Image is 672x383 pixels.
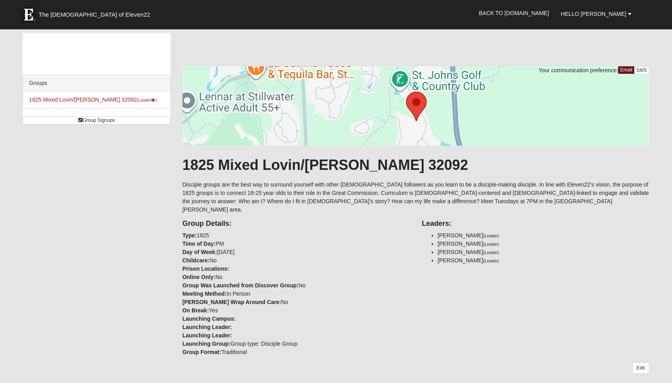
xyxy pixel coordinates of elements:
[182,249,217,255] strong: Day of Week:
[21,7,36,23] img: Eleven22 logo
[182,232,197,239] strong: Type:
[438,256,649,265] li: [PERSON_NAME]
[182,324,232,330] strong: Launching Leader:
[182,274,215,280] strong: Online Only:
[483,250,499,255] small: (Leader)
[182,307,209,314] strong: On Break:
[538,67,618,73] span: Your communication preference:
[182,257,209,264] strong: Childcare:
[438,240,649,248] li: [PERSON_NAME]
[438,231,649,240] li: [PERSON_NAME]
[182,349,221,355] strong: Group Format:
[182,299,281,305] strong: [PERSON_NAME] Wrap Around Care:
[182,156,649,173] h1: 1825 Mixed Lovin/[PERSON_NAME] 32092
[182,219,410,228] h4: Group Details:
[632,362,649,374] a: Edit
[29,96,157,103] a: 1825 Mixed Lovin/[PERSON_NAME] 32092(Leader)
[555,4,637,24] a: Hello [PERSON_NAME]
[38,11,150,19] span: The [DEMOGRAPHIC_DATA] of Eleven22
[137,98,157,102] small: (Leader )
[17,3,175,23] a: The [DEMOGRAPHIC_DATA] of Eleven22
[182,341,230,347] strong: Launching Group:
[422,219,649,228] h4: Leaders:
[483,242,499,246] small: (Leader)
[483,233,499,238] small: (Leader)
[177,214,416,356] div: 1825 PM [DATE] No No No In Person No Yes Group type: Disciple Group Traditional
[634,66,649,75] a: SMS
[438,248,649,256] li: [PERSON_NAME]
[23,75,170,92] div: Groups
[473,3,555,23] a: Back to [DOMAIN_NAME]
[182,291,227,297] strong: Meeting Method:
[561,11,626,17] span: Hello [PERSON_NAME]
[182,332,232,339] strong: Launching Leader:
[23,116,170,125] a: Group Signups
[182,266,229,272] strong: Prison Locations:
[182,282,299,289] strong: Group Was Launched from Discover Group:
[182,316,236,322] strong: Launching Campus:
[182,241,216,247] strong: Time of Day:
[483,258,499,263] small: (Leader)
[618,66,634,74] a: Email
